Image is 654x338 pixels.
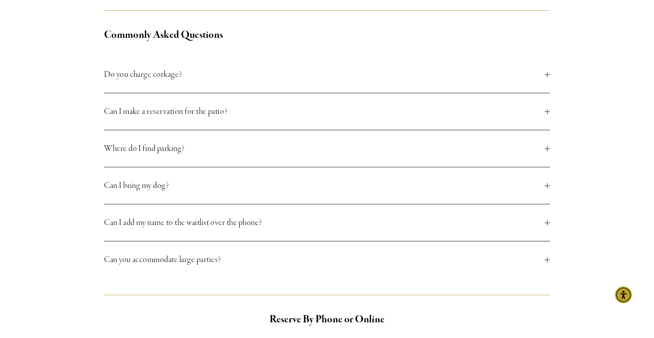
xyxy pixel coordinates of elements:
button: Can I make a reservation for the patio? [104,93,550,130]
span: Can I add my name to the waitlist over the phone? [104,216,545,230]
button: Can you accommodate large parties? [104,241,550,278]
div: Accessibility Menu [615,286,632,303]
h2: Reserve By Phone or Online [171,312,483,328]
span: Can I bring my dog? [104,179,545,192]
button: Can I bring my dog? [104,167,550,204]
button: Where do I find parking? [104,130,550,167]
span: Can I make a reservation for the patio? [104,105,545,118]
button: Do you charge corkage? [104,56,550,93]
button: Can I add my name to the waitlist over the phone? [104,204,550,241]
h2: Commonly Asked Questions [104,27,550,43]
span: Do you charge corkage? [104,68,545,81]
span: Where do I find parking? [104,142,545,155]
span: Can you accommodate large parties? [104,253,545,267]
